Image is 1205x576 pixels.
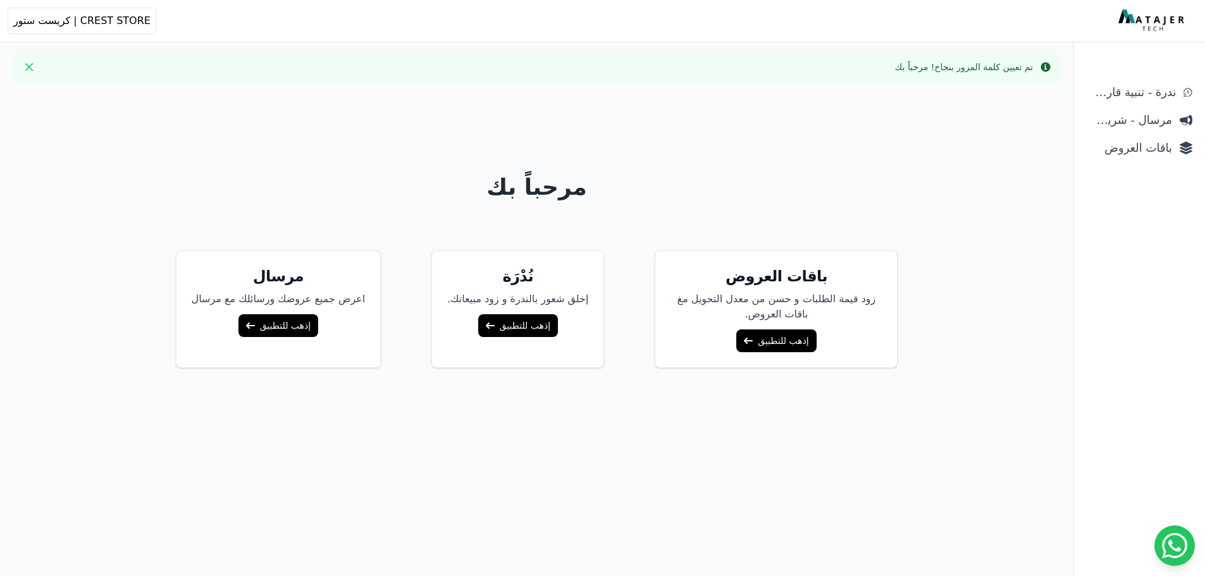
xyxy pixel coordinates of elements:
[447,266,588,286] h5: نُدْرَة
[1118,9,1187,32] img: MatajerTech Logo
[895,61,1033,73] div: تم تعيين كلمة المرور بنجاح! مرحباً بك
[8,8,156,34] button: CREST STORE | كريست ستور
[736,329,816,352] a: إذهب للتطبيق
[19,57,39,77] button: Close
[51,175,1023,200] h1: مرحباً بك
[13,13,151,28] span: CREST STORE | كريست ستور
[1087,139,1172,157] span: باقات العروض
[670,266,882,286] h5: باقات العروض
[1087,83,1176,101] span: ندرة - تنبية قارب علي النفاذ
[478,314,558,337] a: إذهب للتطبيق
[238,314,318,337] a: إذهب للتطبيق
[192,266,366,286] h5: مرسال
[1087,111,1172,129] span: مرسال - شريط دعاية
[670,291,882,322] p: زود قيمة الطلبات و حسن من معدل التحويل مغ باقات العروض.
[447,291,588,307] p: إخلق شعور بالندرة و زود مبيعاتك.
[192,291,366,307] p: اعرض جميع عروضك ورسائلك مع مرسال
